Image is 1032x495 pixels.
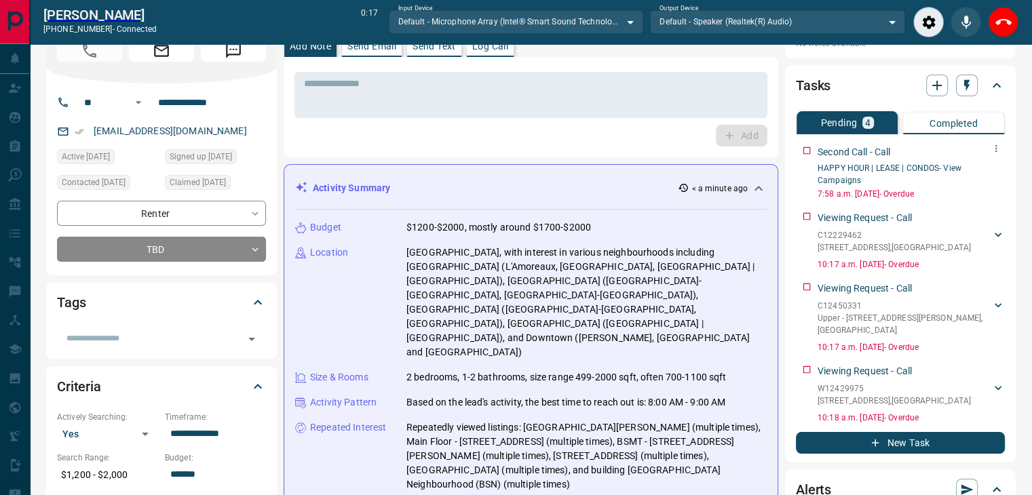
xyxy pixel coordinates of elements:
div: Tags [57,286,266,319]
p: Activity Summary [313,181,390,195]
p: Size & Rooms [310,370,368,384]
p: [STREET_ADDRESS] , [GEOGRAPHIC_DATA] [818,241,971,254]
p: $1200-$2000, mostly around $1700-$2000 [406,220,591,235]
div: W12429975[STREET_ADDRESS],[GEOGRAPHIC_DATA] [818,380,1005,410]
p: Based on the lead's activity, the best time to reach out is: 8:00 AM - 9:00 AM [406,395,725,410]
label: Output Device [660,4,698,13]
span: connected [117,24,157,34]
a: HAPPY HOUR | LEASE | CONDOS- View Campaigns [818,163,961,185]
div: Audio Settings [913,7,944,37]
p: Upper - [STREET_ADDRESS][PERSON_NAME] , [GEOGRAPHIC_DATA] [818,312,991,336]
button: Open [130,94,147,111]
p: Viewing Request - Call [818,281,912,296]
p: Repeatedly viewed listings: [GEOGRAPHIC_DATA][PERSON_NAME] (multiple times), Main Floor - [STREET... [406,420,767,492]
div: Fri Oct 10 2025 [57,175,158,194]
h2: Tags [57,292,85,313]
label: Input Device [398,4,433,13]
div: Yes [57,423,158,445]
span: Call [57,40,122,62]
p: 2 bedrooms, 1-2 bathrooms, size range 499-2000 sqft, often 700-1100 sqft [406,370,726,384]
a: [EMAIL_ADDRESS][DOMAIN_NAME] [94,125,247,136]
p: C12229462 [818,229,971,241]
p: Timeframe: [165,411,266,423]
span: Active [DATE] [62,150,110,163]
div: End Call [988,7,1018,37]
p: C12450331 [818,300,991,312]
span: Contacted [DATE] [62,176,126,189]
h2: Criteria [57,376,101,397]
div: Mute [951,7,981,37]
p: 0:17 [361,7,377,37]
p: Viewing Request - Call [818,211,912,225]
div: Fri Oct 10 2025 [165,175,266,194]
p: Pending [820,118,857,127]
p: Budget: [165,452,266,464]
p: Send Email [347,41,396,51]
p: Add Note [290,41,331,51]
p: Viewing Request - Call [818,364,912,378]
p: Search Range: [57,452,158,464]
p: [STREET_ADDRESS] , [GEOGRAPHIC_DATA] [818,395,971,407]
p: Repeated Interest [310,420,386,435]
svg: Email Verified [75,127,84,136]
p: 4 [865,118,871,127]
span: Email [129,40,194,62]
div: C12229462[STREET_ADDRESS],[GEOGRAPHIC_DATA] [818,226,1005,256]
p: 10:17 a.m. [DATE] - Overdue [818,258,1005,271]
div: Criteria [57,370,266,403]
span: Message [201,40,266,62]
p: Completed [930,119,978,128]
p: 10:17 a.m. [DATE] - Overdue [818,341,1005,353]
span: Signed up [DATE] [170,150,232,163]
div: Tue Oct 14 2025 [57,149,158,168]
p: 7:58 a.m. [DATE] - Overdue [818,188,1005,200]
p: $1,200 - $2,000 [57,464,158,486]
p: Log Call [472,41,508,51]
button: Open [242,330,261,349]
span: Claimed [DATE] [170,176,226,189]
h2: Tasks [796,75,830,96]
p: [PHONE_NUMBER] - [43,23,157,35]
p: < a minute ago [691,182,748,195]
p: [GEOGRAPHIC_DATA], with interest in various neighbourhoods including [GEOGRAPHIC_DATA] (L'Amoreau... [406,245,767,359]
p: Actively Searching: [57,411,158,423]
div: TBD [57,237,266,262]
div: Fri Oct 10 2025 [165,149,266,168]
p: Activity Pattern [310,395,377,410]
div: Default - Speaker (Realtek(R) Audio) [650,10,905,33]
div: C12450331Upper - [STREET_ADDRESS][PERSON_NAME],[GEOGRAPHIC_DATA] [818,297,1005,339]
a: [PERSON_NAME] [43,7,157,23]
div: Activity Summary< a minute ago [295,176,767,201]
button: New Task [796,432,1005,454]
div: Tasks [796,69,1005,102]
p: Send Text [413,41,456,51]
p: Location [310,245,348,260]
p: Second Call - Call [818,145,890,159]
div: Renter [57,201,266,226]
div: Default - Microphone Array (Intel® Smart Sound Technology for Digital Microphones) [389,10,644,33]
p: 10:18 a.m. [DATE] - Overdue [818,412,1005,424]
p: W12429975 [818,382,971,395]
p: Budget [310,220,341,235]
